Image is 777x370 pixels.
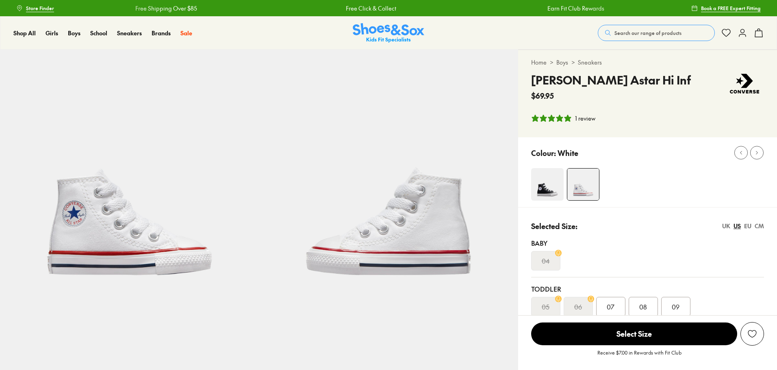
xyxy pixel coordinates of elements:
a: Free Click & Collect [336,4,386,13]
div: US [734,222,741,230]
div: Toddler [531,284,764,294]
a: School [90,29,107,37]
img: Vendor logo [725,71,764,96]
div: CM [755,222,764,230]
s: 06 [574,302,582,312]
button: Select Size [531,322,737,346]
div: UK [722,222,730,230]
img: 4-101185_1 [567,169,599,200]
a: Earn Fit Club Rewards [537,4,594,13]
a: Sneakers [117,29,142,37]
span: $69.95 [531,90,554,101]
a: Boys [556,58,568,67]
a: Book a FREE Expert Fitting [691,1,761,15]
div: > > [531,58,764,67]
a: Boys [68,29,80,37]
a: Store Finder [16,1,54,15]
span: Search our range of products [614,29,682,37]
div: 1 review [575,114,595,123]
p: Selected Size: [531,221,577,232]
div: EU [744,222,751,230]
span: 09 [672,302,679,312]
p: Colour: [531,147,556,158]
img: 4-101189_1 [531,168,564,201]
p: White [558,147,578,158]
span: Select Size [531,322,737,345]
a: Shoes & Sox [353,23,424,43]
button: 5 stars, 1 ratings [531,114,595,123]
span: 08 [639,302,647,312]
a: Shop All [13,29,36,37]
a: Sneakers [578,58,602,67]
span: 07 [607,302,614,312]
s: 05 [542,302,549,312]
s: 04 [542,256,550,266]
p: Receive $7.00 in Rewards with Fit Club [597,349,682,364]
span: Store Finder [26,4,54,12]
div: Baby [531,238,764,248]
img: 5-101186_1 [259,50,518,308]
a: Girls [46,29,58,37]
img: SNS_Logo_Responsive.svg [353,23,424,43]
a: Home [531,58,547,67]
button: Add to Wishlist [740,322,764,346]
a: Brands [152,29,171,37]
span: Book a FREE Expert Fitting [701,4,761,12]
a: Free Shipping Over $85 [125,4,187,13]
a: Sale [180,29,192,37]
h4: [PERSON_NAME] Astar Hi Inf [531,71,691,89]
button: Search our range of products [598,25,715,41]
